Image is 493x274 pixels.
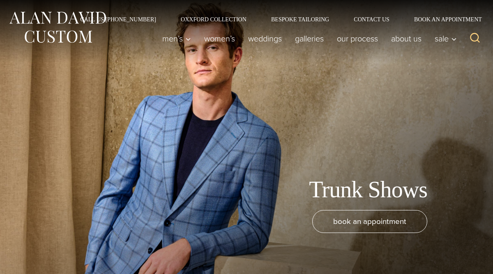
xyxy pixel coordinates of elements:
[288,30,330,47] a: Galleries
[385,30,428,47] a: About Us
[8,9,107,46] img: Alan David Custom
[156,30,461,47] nav: Primary Navigation
[312,210,427,233] a: book an appointment
[162,34,191,43] span: Men’s
[465,29,485,48] button: View Search Form
[435,34,457,43] span: Sale
[341,16,402,22] a: Contact Us
[333,215,406,227] span: book an appointment
[68,16,485,22] nav: Secondary Navigation
[330,30,385,47] a: Our Process
[198,30,242,47] a: Women’s
[68,16,168,22] a: Call Us [PHONE_NUMBER]
[309,176,427,203] h1: Trunk Shows
[402,16,485,22] a: Book an Appointment
[242,30,288,47] a: weddings
[168,16,259,22] a: Oxxford Collection
[259,16,341,22] a: Bespoke Tailoring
